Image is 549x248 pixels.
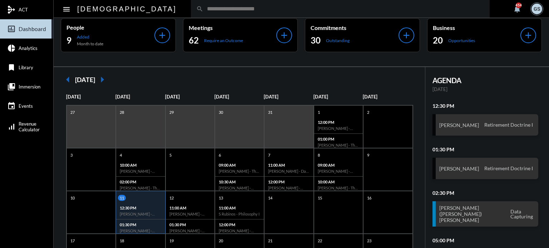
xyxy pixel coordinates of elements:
h3: [PERSON_NAME] [439,122,479,128]
h2: 12:30 PM [432,103,539,109]
span: Events [19,103,33,109]
mat-icon: add [157,30,167,40]
p: 14 [266,195,274,201]
p: 9 [365,152,371,158]
div: 454 [516,2,521,8]
div: GS [531,4,542,14]
p: 8 [316,152,322,158]
h6: [PERSON_NAME] - [PERSON_NAME] - Data Capturing [318,169,359,173]
p: 15 [316,195,324,201]
h6: [PERSON_NAME] - Action [219,228,260,233]
p: 22 [316,238,324,244]
p: [DATE] [264,94,313,100]
p: 4 [118,152,124,158]
mat-icon: Side nav toggle icon [62,5,71,14]
p: Opportunities [448,38,475,43]
mat-icon: pie_chart [7,44,16,52]
p: 09:00 AM [219,163,260,167]
h2: [DATE] [75,76,95,83]
h6: [PERSON_NAME] - Data Capturing [268,169,310,173]
p: People [66,24,154,31]
mat-icon: search [196,5,203,12]
p: 29 [168,109,175,115]
p: 10:00 AM [120,163,161,167]
p: 10 [69,195,76,201]
h6: [PERSON_NAME] - Action [219,186,260,190]
p: 12:00 PM [219,222,260,227]
p: 12:00 PM [318,120,359,125]
p: 10:00 AM [318,179,359,184]
p: Added [77,34,103,40]
p: 7 [266,152,272,158]
h6: S Rubinos - Philosophy I [219,212,260,216]
h6: [PERSON_NAME] - Philosophy I [169,212,211,216]
p: 31 [266,109,274,115]
h2: 01:30 PM [432,146,539,152]
span: Library [19,65,33,70]
mat-icon: bookmark [7,63,16,72]
h2: 05:00 PM [432,237,539,243]
h6: [PERSON_NAME] - The Philosophy [219,169,260,173]
p: 11:00 AM [268,163,310,167]
p: 20 [217,238,225,244]
span: Analytics [19,45,38,51]
span: Revenue Calculator [19,121,40,132]
h2: [DEMOGRAPHIC_DATA] [77,3,177,15]
h2: 20 [433,35,443,46]
p: 01:30 PM [120,222,161,227]
mat-icon: collections_bookmark [7,82,16,91]
h2: 02:30 PM [432,190,539,196]
span: Retirement Doctrine I [483,165,535,172]
p: 16 [365,195,373,201]
span: Dashboard [19,26,46,32]
p: Meetings [189,24,277,31]
span: Data Capturing [509,208,535,220]
p: 12:30 PM [120,206,161,210]
mat-icon: event [7,102,16,110]
p: Require an Outcome [204,38,243,43]
p: [DATE] [66,94,115,100]
p: 13 [217,195,225,201]
p: 1 [316,109,322,115]
button: Toggle sidenav [59,2,74,16]
p: 02:00 PM [120,179,161,184]
mat-icon: mediation [7,5,16,14]
span: Retirement Doctrine I [483,122,535,128]
p: [DATE] [214,94,264,100]
h6: [PERSON_NAME] - The Philosophy [318,186,359,190]
h2: 62 [189,35,199,46]
p: 12 [168,195,175,201]
p: Commitments [311,24,399,31]
mat-icon: insert_chart_outlined [7,25,16,33]
p: 11:00 AM [219,206,260,210]
mat-icon: arrow_right [95,72,109,87]
p: Business [433,24,521,31]
p: 12:00 PM [268,179,310,184]
p: [DATE] [165,94,214,100]
span: ACT [19,7,28,12]
p: Month to date [77,41,103,46]
p: 10:30 AM [219,179,260,184]
h3: [PERSON_NAME] [439,166,479,172]
h6: [PERSON_NAME] - Investment [268,186,310,190]
mat-icon: arrow_left [61,72,75,87]
p: 11 [118,195,126,201]
h6: [PERSON_NAME] - Philosophy I [169,228,211,233]
p: 3 [69,152,74,158]
h2: AGENDA [432,76,539,85]
h6: [PERSON_NAME] - The Philosophy [120,186,161,190]
p: 5 [168,152,173,158]
h6: [PERSON_NAME] - Verification [120,169,161,173]
p: 11:00 AM [169,206,211,210]
p: 01:30 PM [169,222,211,227]
h3: [PERSON_NAME] ([PERSON_NAME]) [PERSON_NAME] [439,205,509,223]
h6: [PERSON_NAME] - Retirement Doctrine I [120,212,161,216]
h6: [PERSON_NAME] - Retirement Doctrine I [120,228,161,233]
mat-icon: add [401,30,411,40]
p: 28 [118,109,126,115]
p: 01:00 PM [318,137,359,141]
p: 23 [365,238,373,244]
p: Outstanding [326,38,350,43]
p: 2 [365,109,371,115]
mat-icon: signal_cellular_alt [7,122,16,131]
